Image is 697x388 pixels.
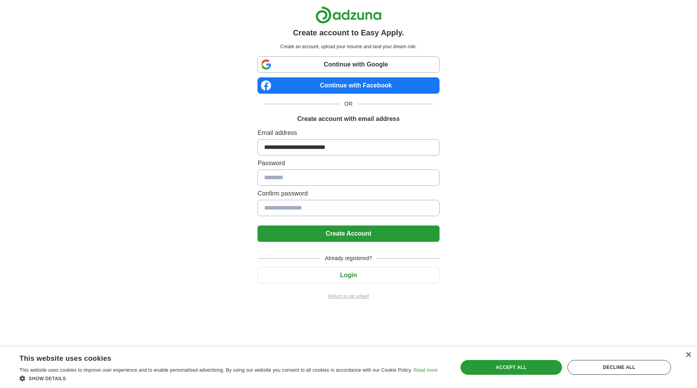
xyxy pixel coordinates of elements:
img: Adzuna logo [315,6,382,24]
span: OR [340,100,357,108]
div: Show details [19,374,438,382]
label: Confirm password [257,189,439,198]
button: Login [257,267,439,283]
label: Password [257,159,439,168]
div: This website uses cookies [19,351,418,363]
a: Login [257,272,439,278]
div: Decline all [567,360,671,375]
span: This website uses cookies to improve user experience and to enable personalised advertising. By u... [19,367,412,373]
a: Continue with Facebook [257,77,439,94]
label: Email address [257,128,439,138]
p: Create an account, upload your resume and land your dream role. [259,43,438,50]
a: Continue with Google [257,56,439,73]
a: Return to job advert [257,293,439,300]
span: Already registered? [320,254,377,262]
div: Close [685,352,691,358]
a: Read more, opens a new window [413,367,438,373]
span: Show details [29,376,66,381]
button: Create Account [257,225,439,242]
h1: Create account with email address [297,114,399,124]
div: Accept all [461,360,562,375]
h1: Create account to Easy Apply. [293,27,404,38]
